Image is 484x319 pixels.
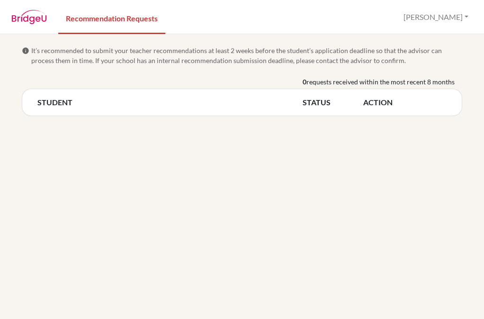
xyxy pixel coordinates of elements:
th: STATUS [303,97,363,108]
span: info [22,47,29,55]
span: It’s recommended to submit your teacher recommendations at least 2 weeks before the student’s app... [31,46,462,65]
button: [PERSON_NAME] [399,8,473,26]
img: BridgeU logo [11,10,47,24]
th: STUDENT [37,97,303,108]
span: requests received within the most recent 8 months [306,77,455,87]
b: 0 [303,77,306,87]
th: ACTION [363,97,447,108]
a: Recommendation Requests [58,1,165,34]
